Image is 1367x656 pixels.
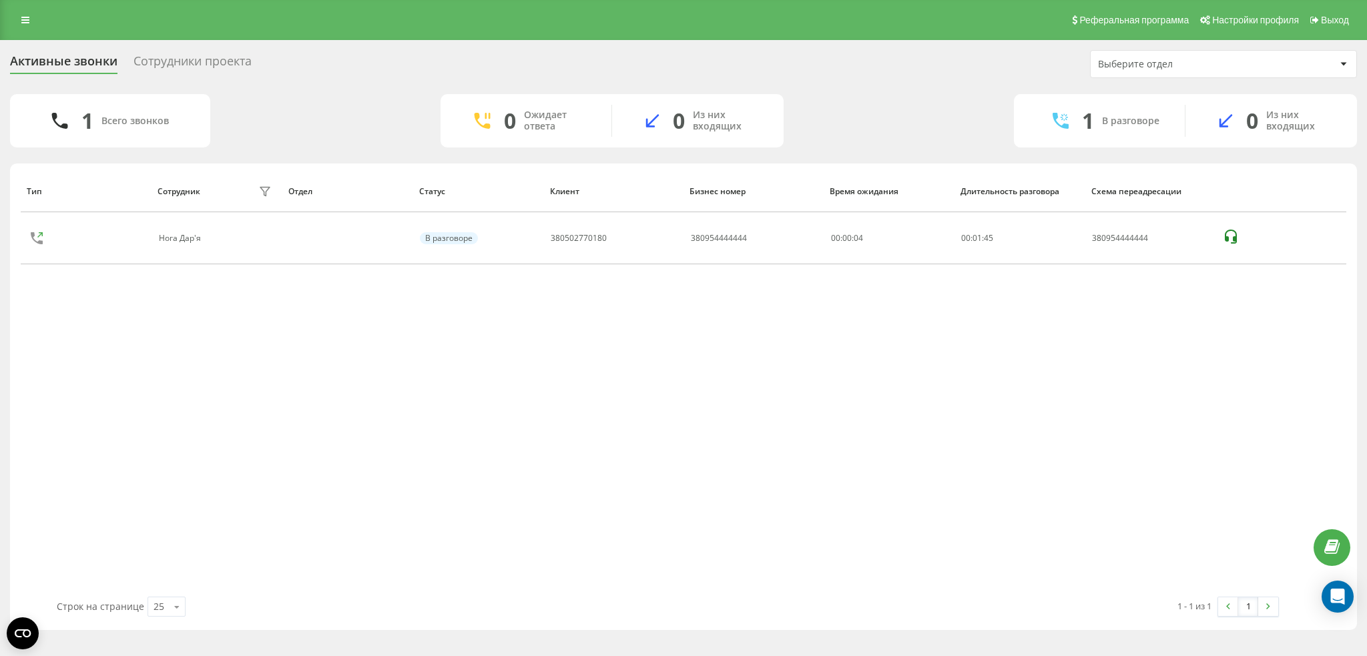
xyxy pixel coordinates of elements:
div: Активные звонки [10,54,117,75]
div: 1 [81,108,93,133]
span: 01 [973,232,982,244]
div: Сотрудник [158,187,200,196]
span: 45 [984,232,993,244]
span: Реферальная программа [1079,15,1189,25]
div: Из них входящих [1266,109,1337,132]
div: 380954444444 [691,234,747,243]
div: Статус [419,187,537,196]
div: Сотрудники проекта [133,54,252,75]
div: : : [961,234,993,243]
span: 00 [961,232,971,244]
div: 1 - 1 из 1 [1177,599,1211,613]
span: Выход [1321,15,1349,25]
div: 00:00:04 [831,234,947,243]
div: Длительность разговора [961,187,1079,196]
div: 0 [673,108,685,133]
div: 380954444444 [1092,234,1208,243]
div: 0 [504,108,516,133]
div: 1 [1082,108,1094,133]
div: Тип [27,187,145,196]
div: Open Intercom Messenger [1322,581,1354,613]
div: Ожидает ответа [524,109,591,132]
div: Выберите отдел [1098,59,1258,70]
div: 25 [154,600,164,613]
div: Нога Дар'я [159,234,204,243]
span: Строк на странице [57,600,144,613]
span: Настройки профиля [1212,15,1299,25]
div: Отдел [288,187,406,196]
div: 380502770180 [551,234,607,243]
div: Из них входящих [693,109,764,132]
div: 0 [1246,108,1258,133]
div: Бизнес номер [690,187,817,196]
div: Клиент [550,187,677,196]
button: Open CMP widget [7,617,39,649]
div: Всего звонков [101,115,169,127]
div: Схема переадресации [1091,187,1209,196]
a: 1 [1238,597,1258,616]
div: В разговоре [420,232,478,244]
div: В разговоре [1102,115,1159,127]
div: Время ожидания [830,187,948,196]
